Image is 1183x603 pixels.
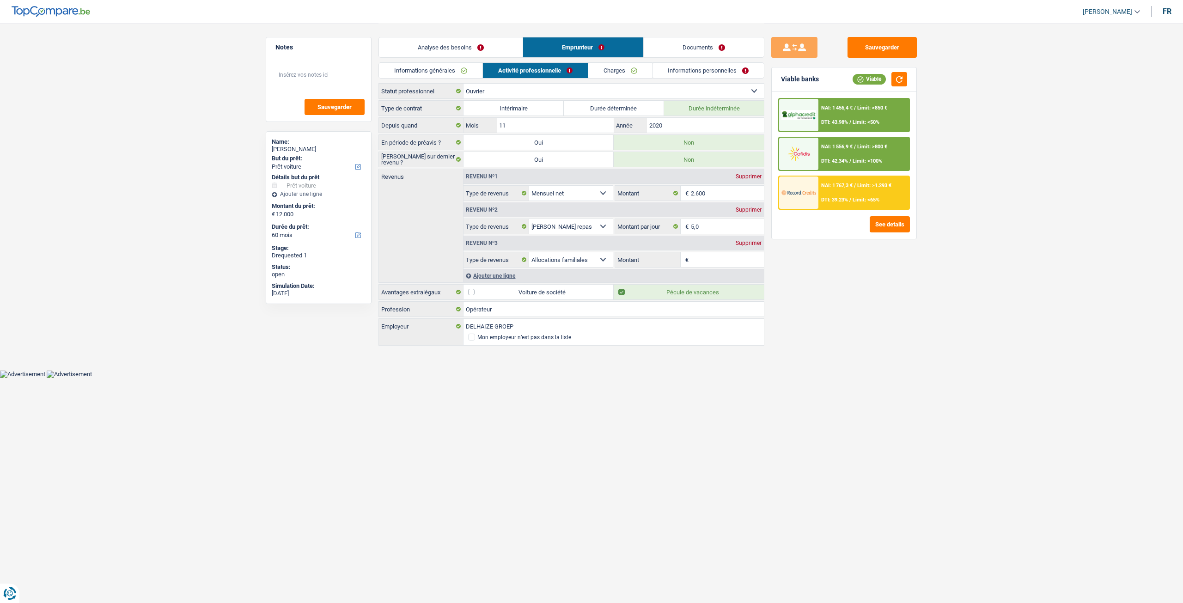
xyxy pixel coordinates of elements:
div: Viable banks [781,75,819,83]
button: See details [870,216,910,232]
label: Intérimaire [463,101,564,116]
label: Statut professionnel [379,84,463,98]
span: Limit: >1.293 € [857,183,891,189]
div: Supprimer [733,207,764,213]
label: But du prêt: [272,155,364,162]
label: En période de préavis ? [379,135,463,150]
label: Revenus [379,169,463,180]
img: Cofidis [781,145,816,162]
label: Durée indéterminée [664,101,764,116]
div: Name: [272,138,366,146]
label: Montant [615,252,681,267]
span: Limit: <100% [853,158,882,164]
span: € [272,211,275,218]
a: Documents [644,37,764,57]
label: Durée du prêt: [272,223,364,231]
span: NAI: 1 767,3 € [821,183,853,189]
div: Ajouter une ligne [463,269,764,282]
img: TopCompare Logo [12,6,90,17]
span: DTI: 43.98% [821,119,848,125]
div: Viable [853,74,886,84]
a: [PERSON_NAME] [1075,4,1140,19]
div: [DATE] [272,290,366,297]
a: Informations générales [379,63,482,78]
img: Advertisement [47,371,92,378]
input: Cherchez votre employeur [463,319,764,334]
span: Limit: <50% [853,119,879,125]
div: Simulation Date: [272,282,366,290]
span: / [849,158,851,164]
div: Revenu nº1 [463,174,500,179]
label: Montant par jour [615,219,681,234]
div: Supprimer [733,174,764,179]
span: [PERSON_NAME] [1083,8,1132,16]
span: € [681,186,691,201]
div: [PERSON_NAME] [272,146,366,153]
a: Analyse des besoins [379,37,523,57]
label: Montant du prêt: [272,202,364,210]
img: Record Credits [781,184,816,201]
div: Mon employeur n’est pas dans la liste [477,335,571,340]
span: / [854,183,856,189]
label: Type de revenus [463,219,529,234]
label: Voiture de société [463,285,614,299]
span: NAI: 1 456,4 € [821,105,853,111]
span: Limit: <65% [853,197,879,203]
div: Drequested 1 [272,252,366,259]
div: Supprimer [733,240,764,246]
label: Non [614,135,764,150]
label: Non [614,152,764,167]
a: Activité professionnelle [483,63,588,78]
img: AlphaCredit [781,110,816,121]
a: Emprunteur [523,37,643,57]
label: Type de revenus [463,252,529,267]
label: Durée déterminée [564,101,664,116]
label: Profession [379,302,463,317]
span: / [854,105,856,111]
div: Stage: [272,244,366,252]
div: Status: [272,263,366,271]
label: [PERSON_NAME] sur dernier revenu ? [379,152,463,167]
span: Limit: >800 € [857,144,887,150]
label: Depuis quand [379,118,463,133]
input: MM [497,118,614,133]
div: Revenu nº3 [463,240,500,246]
a: Informations personnelles [653,63,764,78]
input: AAAA [647,118,764,133]
span: € [681,219,691,234]
span: / [849,197,851,203]
button: Sauvegarder [848,37,917,58]
span: DTI: 42.34% [821,158,848,164]
span: DTI: 39.23% [821,197,848,203]
div: open [272,271,366,278]
div: Revenu nº2 [463,207,500,213]
label: Type de contrat [379,101,463,116]
span: / [849,119,851,125]
label: Mois [463,118,496,133]
div: Ajouter une ligne [272,191,366,197]
span: / [854,144,856,150]
label: Montant [615,186,681,201]
span: € [681,252,691,267]
div: Détails but du prêt [272,174,366,181]
h5: Notes [275,43,362,51]
button: Sauvegarder [305,99,365,115]
label: Avantages extralégaux [379,285,463,299]
span: NAI: 1 556,9 € [821,144,853,150]
span: Limit: >850 € [857,105,887,111]
label: Oui [463,152,614,167]
div: fr [1163,7,1171,16]
label: Oui [463,135,614,150]
span: Sauvegarder [317,104,352,110]
label: Employeur [379,319,463,334]
label: Type de revenus [463,186,529,201]
a: Charges [588,63,652,78]
label: Année [614,118,646,133]
label: Pécule de vacances [614,285,764,299]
